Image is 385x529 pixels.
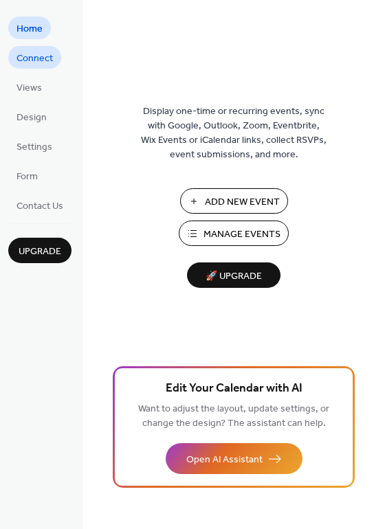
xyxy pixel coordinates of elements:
span: Add New Event [205,195,280,210]
a: Design [8,105,55,128]
span: 🚀 Upgrade [195,267,272,286]
a: Views [8,76,50,98]
a: Connect [8,46,61,69]
span: Home [16,22,43,36]
button: 🚀 Upgrade [187,262,280,288]
span: Connect [16,52,53,66]
a: Home [8,16,51,39]
a: Form [8,164,46,187]
span: Manage Events [203,227,280,242]
span: Upgrade [19,245,61,259]
span: Form [16,170,38,184]
span: Contact Us [16,199,63,214]
span: Edit Your Calendar with AI [166,379,302,398]
span: Settings [16,140,52,155]
button: Add New Event [180,188,288,214]
a: Settings [8,135,60,157]
span: Open AI Assistant [186,453,263,467]
button: Open AI Assistant [166,443,302,474]
span: Display one-time or recurring events, sync with Google, Outlook, Zoom, Eventbrite, Wix Events or ... [141,104,327,162]
a: Contact Us [8,194,71,216]
button: Manage Events [179,221,289,246]
span: Want to adjust the layout, update settings, or change the design? The assistant can help. [138,400,329,433]
span: Views [16,81,42,95]
button: Upgrade [8,238,71,263]
span: Design [16,111,47,125]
